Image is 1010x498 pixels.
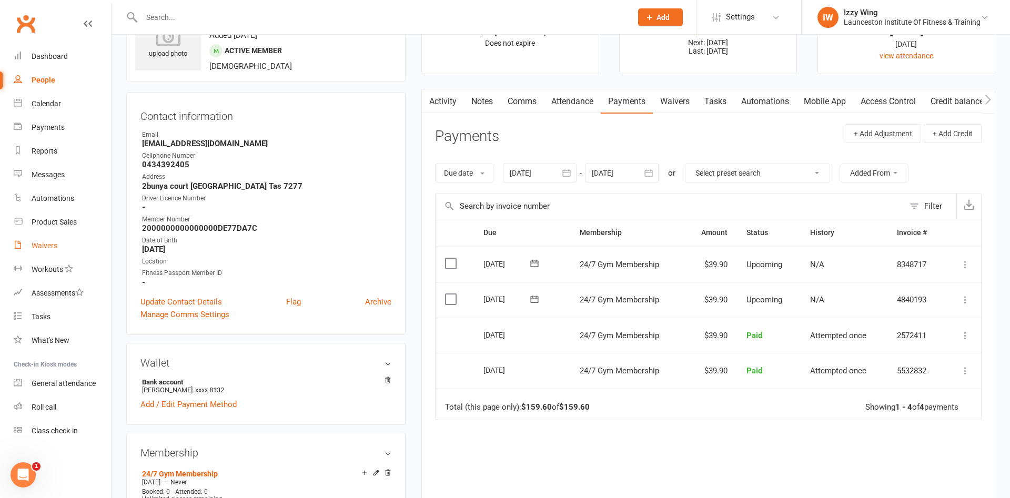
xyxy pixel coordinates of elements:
[844,17,981,27] div: Launceston Institute Of Fitness & Training
[140,447,391,459] h3: Membership
[140,398,237,411] a: Add / Edit Payment Method
[142,488,170,495] span: Booked: 0
[14,68,111,92] a: People
[485,39,535,47] span: Does not expire
[924,200,942,212] div: Filter
[887,219,944,246] th: Invoice #
[559,402,590,412] strong: $159.60
[810,260,824,269] span: N/A
[209,62,292,71] span: [DEMOGRAPHIC_DATA]
[580,260,659,269] span: 24/7 Gym Membership
[684,247,737,282] td: $39.90
[32,52,68,60] div: Dashboard
[32,462,41,471] span: 1
[142,245,391,254] strong: [DATE]
[142,215,391,225] div: Member Number
[365,296,391,308] a: Archive
[746,331,762,340] span: Paid
[14,329,111,352] a: What's New
[142,194,391,204] div: Driver Licence Number
[142,172,391,182] div: Address
[544,89,601,114] a: Attendance
[14,281,111,305] a: Assessments
[32,99,61,108] div: Calendar
[483,291,532,307] div: [DATE]
[684,219,737,246] th: Amount
[14,92,111,116] a: Calendar
[142,479,160,486] span: [DATE]
[32,289,84,297] div: Assessments
[887,353,944,389] td: 5532832
[142,130,391,140] div: Email
[170,479,187,486] span: Never
[629,38,787,55] p: Next: [DATE] Last: [DATE]
[142,160,391,169] strong: 0434392405
[32,76,55,84] div: People
[483,327,532,343] div: [DATE]
[840,164,908,182] button: Added From
[865,403,958,412] div: Showing of payments
[920,402,924,412] strong: 4
[140,296,222,308] a: Update Contact Details
[810,295,824,304] span: N/A
[32,426,78,435] div: Class check-in
[422,89,464,114] a: Activity
[14,163,111,187] a: Messages
[225,46,282,55] span: Active member
[445,403,590,412] div: Total (this page only): of
[853,89,923,114] a: Access Control
[580,331,659,340] span: 24/7 Gym Membership
[474,219,570,246] th: Due
[14,419,111,443] a: Class kiosk mode
[14,372,111,395] a: General attendance kiosk mode
[32,336,69,344] div: What's New
[32,147,57,155] div: Reports
[656,13,670,22] span: Add
[14,116,111,139] a: Payments
[11,462,36,487] iframe: Intercom live chat
[142,470,218,478] a: 24/7 Gym Membership
[580,366,659,375] span: 24/7 Gym Membership
[483,256,532,272] div: [DATE]
[14,45,111,68] a: Dashboard
[684,282,737,318] td: $39.90
[629,25,787,36] div: $0.00
[32,403,56,411] div: Roll call
[684,353,737,389] td: $39.90
[570,219,684,246] th: Membership
[140,377,391,395] li: [PERSON_NAME]
[32,379,96,388] div: General attendance
[142,202,391,212] strong: -
[32,312,50,321] div: Tasks
[810,366,866,375] span: Attempted once
[887,247,944,282] td: 8348717
[14,395,111,419] a: Roll call
[142,257,391,267] div: Location
[14,234,111,258] a: Waivers
[14,258,111,281] a: Workouts
[827,25,985,36] div: [DATE]
[737,219,801,246] th: Status
[140,106,391,122] h3: Contact information
[880,52,933,60] a: view attendance
[32,218,77,226] div: Product Sales
[436,194,904,219] input: Search by invoice number
[726,5,755,29] span: Settings
[653,89,697,114] a: Waivers
[142,151,391,161] div: Cellphone Number
[668,167,675,179] div: or
[32,265,63,273] div: Workouts
[13,11,39,37] a: Clubworx
[801,219,888,246] th: History
[500,89,544,114] a: Comms
[734,89,796,114] a: Automations
[32,194,74,202] div: Automations
[195,386,224,394] span: xxxx 8132
[14,305,111,329] a: Tasks
[32,241,57,250] div: Waivers
[887,318,944,353] td: 2572411
[924,124,982,143] button: + Add Credit
[580,295,659,304] span: 24/7 Gym Membership
[746,366,762,375] span: Paid
[32,123,65,131] div: Payments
